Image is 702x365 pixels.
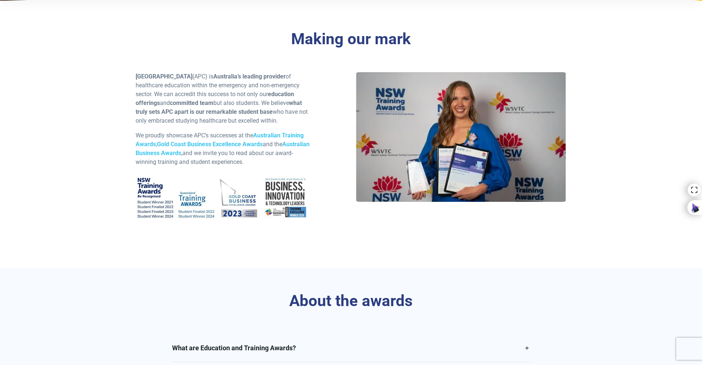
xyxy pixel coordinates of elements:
span: and we invite you to read about our award-winning training and student experiences. [136,150,293,165]
span: and [160,99,170,106]
span: education offerings [136,91,294,106]
span: [GEOGRAPHIC_DATA] [136,73,192,80]
span: Australia’s leading provider [213,73,286,80]
span: of healthcare education within the emergency and non-emergency sector. We can accredit this succe... [136,73,300,98]
a: What are Education and Training Awards? [172,334,530,362]
h3: Making our mark [136,30,567,49]
span: but also students. We believe [213,99,289,106]
h3: About the awards [136,292,567,310]
a: Australian Training Awards [136,132,304,148]
span: what truly sets APC apart is our remarkable student base [136,99,302,115]
span: (APC) is [192,73,213,80]
p: , and the , [136,131,310,166]
a: Gold Coast Business Excellence Awards [157,141,263,148]
a: Australian Business Awards [136,141,310,157]
span: We proudly showcase APC’s successes at the [136,132,253,139]
span: who have not only embraced studying healthcare but excelled within. [136,108,308,124]
span: committed team [170,99,213,106]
